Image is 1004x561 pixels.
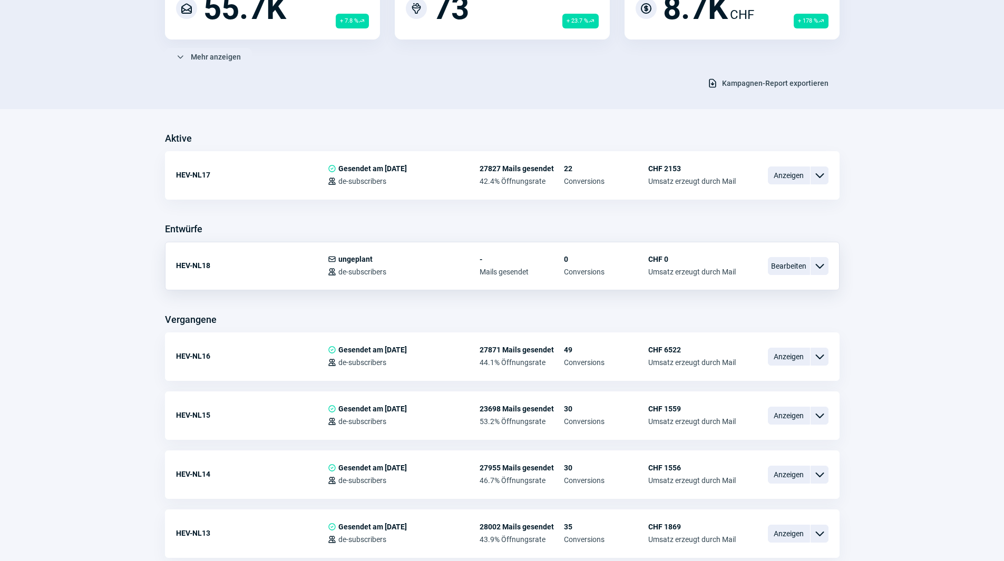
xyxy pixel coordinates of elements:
[564,268,648,276] span: Conversions
[564,358,648,367] span: Conversions
[768,525,810,543] span: Anzeigen
[564,177,648,185] span: Conversions
[176,464,328,485] div: HEV-NL14
[564,464,648,472] span: 30
[480,417,564,426] span: 53.2% Öffnungsrate
[768,348,810,366] span: Anzeigen
[338,535,386,544] span: de-subscribers
[165,48,252,66] button: Mehr anzeigen
[338,177,386,185] span: de-subscribers
[768,466,810,484] span: Anzeigen
[564,255,648,263] span: 0
[165,311,217,328] h3: Vergangene
[648,476,736,485] span: Umsatz erzeugt durch Mail
[338,268,386,276] span: de-subscribers
[768,166,810,184] span: Anzeigen
[338,255,373,263] span: ungeplant
[176,164,328,185] div: HEV-NL17
[480,358,564,367] span: 44.1% Öffnungsrate
[191,48,241,65] span: Mehr anzeigen
[176,255,328,276] div: HEV-NL18
[562,14,599,28] span: + 23.7 %
[338,346,407,354] span: Gesendet am [DATE]
[165,221,202,238] h3: Entwürfe
[338,358,386,367] span: de-subscribers
[480,464,564,472] span: 27955 Mails gesendet
[338,417,386,426] span: de-subscribers
[564,417,648,426] span: Conversions
[480,177,564,185] span: 42.4% Öffnungsrate
[480,164,564,173] span: 27827 Mails gesendet
[564,535,648,544] span: Conversions
[648,535,736,544] span: Umsatz erzeugt durch Mail
[480,476,564,485] span: 46.7% Öffnungsrate
[480,523,564,531] span: 28002 Mails gesendet
[648,358,736,367] span: Umsatz erzeugt durch Mail
[648,255,736,263] span: CHF 0
[480,268,564,276] span: Mails gesendet
[480,255,564,263] span: -
[480,346,564,354] span: 27871 Mails gesendet
[338,464,407,472] span: Gesendet am [DATE]
[768,257,810,275] span: Bearbeiten
[564,523,648,531] span: 35
[564,346,648,354] span: 49
[176,346,328,367] div: HEV-NL16
[165,130,192,147] h3: Aktive
[564,476,648,485] span: Conversions
[730,5,754,24] span: CHF
[696,74,840,92] button: Kampagnen-Report exportieren
[338,476,386,485] span: de-subscribers
[336,14,369,28] span: + 7.8 %
[648,417,736,426] span: Umsatz erzeugt durch Mail
[564,164,648,173] span: 22
[794,14,828,28] span: + 178 %
[648,346,736,354] span: CHF 6522
[480,405,564,413] span: 23698 Mails gesendet
[176,523,328,544] div: HEV-NL13
[648,405,736,413] span: CHF 1559
[176,405,328,426] div: HEV-NL15
[648,523,736,531] span: CHF 1869
[648,464,736,472] span: CHF 1556
[648,177,736,185] span: Umsatz erzeugt durch Mail
[722,75,828,92] span: Kampagnen-Report exportieren
[480,535,564,544] span: 43.9% Öffnungsrate
[564,405,648,413] span: 30
[338,523,407,531] span: Gesendet am [DATE]
[338,405,407,413] span: Gesendet am [DATE]
[338,164,407,173] span: Gesendet am [DATE]
[648,164,736,173] span: CHF 2153
[768,407,810,425] span: Anzeigen
[648,268,736,276] span: Umsatz erzeugt durch Mail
